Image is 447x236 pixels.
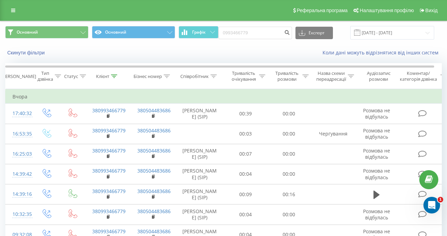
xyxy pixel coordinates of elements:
[12,167,26,181] div: 14:39:42
[425,8,438,13] span: Вихід
[362,70,395,82] div: Аудіозапис розмови
[137,228,171,235] a: 380504483686
[218,27,292,39] input: Пошук за номером
[363,167,390,180] span: Розмова не відбулась
[179,26,218,38] button: Графік
[92,188,126,194] a: 380993466779
[92,26,175,38] button: Основний
[175,164,224,184] td: [PERSON_NAME] (SIP)
[180,73,209,79] div: Співробітник
[360,8,414,13] span: Налаштування профілю
[64,73,78,79] div: Статус
[175,104,224,124] td: [PERSON_NAME] (SIP)
[311,124,356,144] td: Чергування
[267,204,311,225] td: 00:00
[175,144,224,164] td: [PERSON_NAME] (SIP)
[267,184,311,204] td: 00:16
[273,70,301,82] div: Тривалість розмови
[398,70,439,82] div: Коментар/категорія дзвінка
[267,124,311,144] td: 00:00
[363,208,390,221] span: Розмова не відбулась
[295,27,333,39] button: Експорт
[5,50,48,56] button: Скинути фільтри
[423,197,440,213] iframe: Intercom live chat
[363,127,390,140] span: Розмова не відбулась
[137,147,171,154] a: 380504483686
[224,104,267,124] td: 00:39
[323,49,442,56] a: Коли дані можуть відрізнятися вiд інших систем
[316,70,346,82] div: Назва схеми переадресації
[12,107,26,120] div: 17:40:32
[96,73,109,79] div: Клієнт
[137,167,171,174] a: 380504483686
[92,107,126,114] a: 380993466779
[224,164,267,184] td: 00:04
[224,124,267,144] td: 00:03
[175,184,224,204] td: [PERSON_NAME] (SIP)
[17,29,38,35] span: Основний
[92,208,126,215] a: 380993466779
[175,204,224,225] td: [PERSON_NAME] (SIP)
[137,107,171,114] a: 380504483686
[224,204,267,225] td: 00:04
[1,73,36,79] div: [PERSON_NAME]
[224,144,267,164] td: 00:07
[92,228,126,235] a: 380993466779
[92,127,126,134] a: 380993466779
[12,127,26,141] div: 16:53:35
[12,208,26,221] div: 10:32:35
[12,147,26,161] div: 16:25:03
[267,164,311,184] td: 00:00
[438,197,443,202] span: 1
[12,187,26,201] div: 14:39:16
[137,188,171,194] a: 380504483686
[134,73,162,79] div: Бізнес номер
[267,104,311,124] td: 00:00
[137,208,171,215] a: 380504483686
[137,127,171,134] a: 380504483686
[224,184,267,204] td: 00:09
[363,107,390,120] span: Розмова не відбулась
[267,144,311,164] td: 00:00
[92,167,126,174] a: 380993466779
[297,8,348,13] span: Реферальна програма
[363,147,390,160] span: Розмова не відбулась
[192,30,206,35] span: Графік
[230,70,257,82] div: Тривалість очікування
[92,147,126,154] a: 380993466779
[37,70,53,82] div: Тип дзвінка
[5,26,88,38] button: Основний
